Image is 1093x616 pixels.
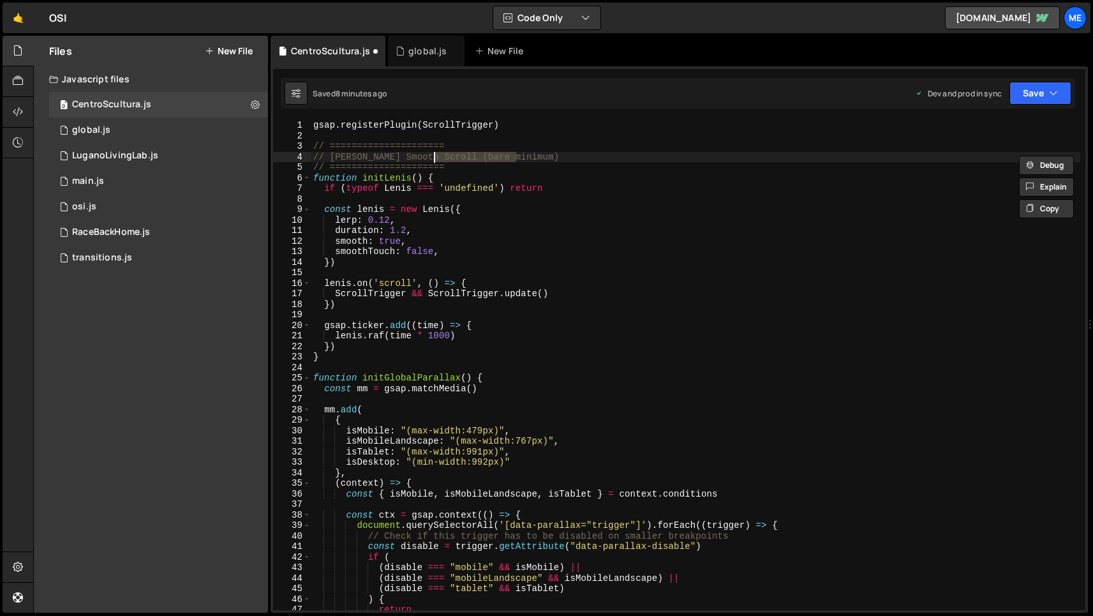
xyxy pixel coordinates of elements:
div: 30 [273,426,311,437]
div: CentroScultura.js [291,45,370,57]
div: 1 [273,120,311,131]
div: 25 [273,373,311,384]
div: 34 [273,468,311,479]
div: OSI [49,10,66,26]
div: 22 [273,342,311,352]
div: 41 [273,541,311,552]
div: 13341/33269.js [49,117,268,143]
div: 31 [273,436,311,447]
div: 29 [273,415,311,426]
div: 11 [273,225,311,236]
div: RaceBackHome.js [72,227,150,238]
div: 2 [273,131,311,142]
div: 35 [273,478,311,489]
a: [DOMAIN_NAME] [945,6,1060,29]
div: 13341/48262.js [49,92,268,117]
div: 13341/38761.js [49,169,268,194]
div: 5 [273,162,311,173]
div: 16 [273,278,311,289]
div: Dev and prod in sync [915,88,1002,99]
div: 46 [273,594,311,605]
div: 13 [273,246,311,257]
div: Javascript files [34,66,268,92]
div: 13341/42117.js [49,220,268,245]
div: LuganoLivingLab.js [72,150,158,162]
div: 9 [273,204,311,215]
div: transitions.js [72,252,132,264]
div: 13341/38831.js [49,245,268,271]
div: 21 [273,331,311,342]
span: 0 [60,101,68,111]
button: Debug [1019,156,1074,175]
div: 13341/44702.js [49,194,268,220]
div: 14 [273,257,311,268]
div: 28 [273,405,311,416]
div: 27 [273,394,311,405]
div: 37 [273,499,311,510]
div: 43 [273,562,311,573]
div: 7 [273,183,311,194]
div: main.js [72,176,104,187]
a: 🤙 [3,3,34,33]
div: 23 [273,352,311,363]
div: 26 [273,384,311,394]
div: 4 [273,152,311,163]
button: New File [205,46,253,56]
div: 8 minutes ago [336,88,387,99]
div: 8 [273,194,311,205]
div: 19 [273,310,311,320]
div: 12 [273,236,311,247]
div: 40 [273,531,311,542]
button: Code Only [493,6,600,29]
div: osi.js [72,201,96,213]
div: 15 [273,267,311,278]
div: global.js [72,124,110,136]
div: 13341/42528.js [49,143,268,169]
div: Saved [313,88,387,99]
div: 42 [273,552,311,563]
button: Save [1009,82,1071,105]
div: 3 [273,141,311,152]
div: global.js [408,45,447,57]
div: 17 [273,289,311,299]
div: CentroScultura.js [72,99,151,110]
div: 10 [273,215,311,226]
a: Me [1064,6,1087,29]
div: 38 [273,510,311,521]
div: 36 [273,489,311,500]
div: 20 [273,320,311,331]
div: 47 [273,605,311,615]
div: 39 [273,520,311,531]
div: 6 [273,173,311,184]
div: 24 [273,363,311,373]
div: 44 [273,573,311,584]
h2: Files [49,44,72,58]
div: 33 [273,457,311,468]
div: 18 [273,299,311,310]
div: 32 [273,447,311,458]
div: 45 [273,583,311,594]
button: Explain [1019,177,1074,197]
button: Copy [1019,199,1074,218]
div: New File [475,45,528,57]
